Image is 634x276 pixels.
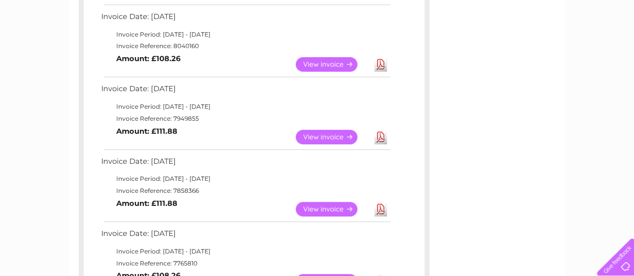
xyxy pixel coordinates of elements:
[99,257,392,269] td: Invoice Reference: 7765810
[483,43,505,50] a: Energy
[374,130,387,144] a: Download
[116,199,177,208] b: Amount: £111.88
[116,54,180,63] b: Amount: £108.26
[22,26,73,57] img: logo.png
[99,10,392,29] td: Invoice Date: [DATE]
[116,127,177,136] b: Amount: £111.88
[99,101,392,113] td: Invoice Period: [DATE] - [DATE]
[296,202,369,216] a: View
[99,173,392,185] td: Invoice Period: [DATE] - [DATE]
[99,82,392,101] td: Invoice Date: [DATE]
[567,43,592,50] a: Contact
[601,43,624,50] a: Log out
[81,6,554,49] div: Clear Business is a trading name of Verastar Limited (registered in [GEOGRAPHIC_DATA] No. 3667643...
[445,5,514,18] a: 0333 014 3131
[296,130,369,144] a: View
[511,43,541,50] a: Telecoms
[99,245,392,257] td: Invoice Period: [DATE] - [DATE]
[296,57,369,72] a: View
[99,155,392,173] td: Invoice Date: [DATE]
[458,43,477,50] a: Water
[99,40,392,52] td: Invoice Reference: 8040160
[374,57,387,72] a: Download
[374,202,387,216] a: Download
[99,227,392,245] td: Invoice Date: [DATE]
[547,43,561,50] a: Blog
[99,185,392,197] td: Invoice Reference: 7858366
[99,29,392,41] td: Invoice Period: [DATE] - [DATE]
[99,113,392,125] td: Invoice Reference: 7949855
